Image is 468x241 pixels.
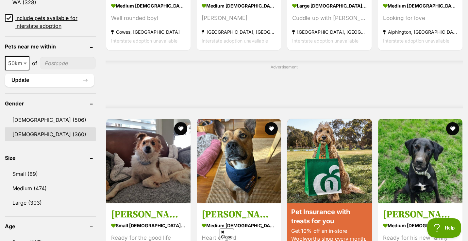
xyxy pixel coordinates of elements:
span: Interstate adoption unavailable [292,38,359,44]
strong: Alphington, [GEOGRAPHIC_DATA] [383,28,458,36]
input: postcode [40,57,96,69]
button: Update [5,74,94,87]
a: Small (89) [5,167,96,181]
strong: [GEOGRAPHIC_DATA], [GEOGRAPHIC_DATA] [292,28,367,36]
h3: [PERSON_NAME] [111,208,186,221]
span: 50km [5,56,29,70]
header: Gender [5,101,96,106]
strong: medium [DEMOGRAPHIC_DATA] Dog [383,221,458,230]
div: Well rounded boy! [111,14,186,23]
strong: Cowes, [GEOGRAPHIC_DATA] [111,28,186,36]
span: Interstate adoption unavailable [383,38,449,44]
a: Large (303) [5,196,96,210]
strong: [GEOGRAPHIC_DATA], [GEOGRAPHIC_DATA] [202,28,276,36]
div: [PERSON_NAME] [202,14,276,23]
strong: medium [DEMOGRAPHIC_DATA] Dog [202,221,276,230]
strong: medium [DEMOGRAPHIC_DATA] Dog [111,1,186,10]
strong: large [DEMOGRAPHIC_DATA] Dog [292,1,367,10]
span: Include pets available for interstate adoption [15,14,96,30]
span: Close [220,229,234,240]
strong: medium [DEMOGRAPHIC_DATA] Dog [202,1,276,10]
button: favourite [174,122,187,135]
span: Interstate adoption unavailable [202,38,268,44]
span: Interstate adoption unavailable [111,38,177,44]
div: Cuddle up with [PERSON_NAME] [292,14,367,23]
img: Basil Silvanus - Papillon Dog [106,119,191,203]
div: Looking for love [383,14,458,23]
strong: small [DEMOGRAPHIC_DATA] Dog [111,221,186,230]
strong: medium [DEMOGRAPHIC_DATA] Dog [383,1,458,10]
img: Matti Illingworth - Kelpie x Pointer Dog [378,119,462,203]
a: Medium (474) [5,181,96,195]
a: [DEMOGRAPHIC_DATA] (360) [5,127,96,141]
h3: [PERSON_NAME] [202,208,276,221]
iframe: Help Scout Beacon - Open [427,218,461,238]
span: of [32,59,37,67]
header: Age [5,223,96,229]
header: Size [5,155,96,161]
button: favourite [265,122,278,135]
span: 50km [6,59,29,68]
img: Chloe Haliwell - Staffordshire Bull Terrier x Australian Kelpie Dog [197,119,281,203]
div: Advertisement [106,61,463,108]
a: [DEMOGRAPHIC_DATA] (506) [5,113,96,127]
a: Include pets available for interstate adoption [5,14,96,30]
header: Pets near me within [5,44,96,49]
button: favourite [446,122,459,135]
h3: [PERSON_NAME] [383,208,458,221]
